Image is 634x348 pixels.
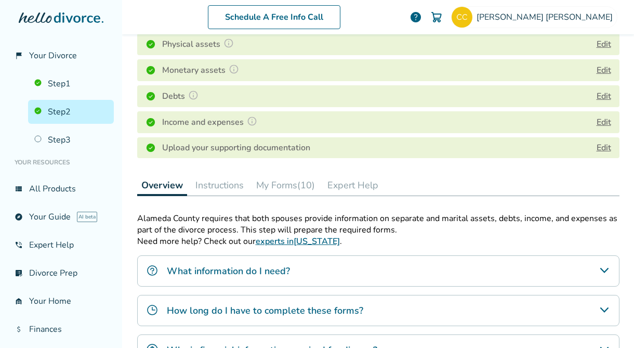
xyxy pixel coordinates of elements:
button: Edit [597,116,611,128]
a: exploreYour GuideAI beta [8,205,114,229]
button: My Forms(10) [252,175,319,196]
li: Your Resources [8,152,114,173]
img: Completed [146,117,156,127]
button: Edit [597,90,611,102]
span: Your Divorce [29,50,77,61]
a: help [410,11,422,23]
img: Question Mark [223,38,234,48]
img: Completed [146,39,156,49]
a: list_alt_checkDivorce Prep [8,261,114,285]
img: checy16@gmail.com [452,7,472,28]
span: garage_home [15,297,23,305]
img: Question Mark [229,64,239,74]
h4: What information do I need? [167,264,290,278]
img: How long do I have to complete these forms? [146,304,158,316]
a: Schedule A Free Info Call [208,5,340,29]
button: Expert Help [323,175,382,196]
div: What information do I need? [137,255,619,287]
p: Need more help? Check out our . [137,236,619,247]
span: [PERSON_NAME] [PERSON_NAME] [477,11,617,23]
img: Completed [146,65,156,75]
a: Step3 [28,128,114,152]
span: attach_money [15,325,23,333]
a: flag_2Your Divorce [8,44,114,68]
img: Completed [146,143,156,153]
button: Edit [597,64,611,76]
button: Instructions [191,175,248,196]
h4: How long do I have to complete these forms? [167,304,363,317]
h4: Income and expenses [162,115,260,129]
p: Alameda County requires that both spouses provide information on separate and marital assets, deb... [137,213,619,236]
a: garage_homeYour Home [8,289,114,313]
h4: Monetary assets [162,63,242,77]
h4: Physical assets [162,37,237,51]
img: Question Mark [247,116,257,126]
a: Edit [597,142,611,153]
span: AI beta [77,212,97,222]
h4: Debts [162,89,202,103]
img: Cart [430,11,443,23]
a: view_listAll Products [8,177,114,201]
a: experts in[US_STATE] [256,236,340,247]
span: view_list [15,185,23,193]
a: phone_in_talkExpert Help [8,233,114,257]
h4: Upload your supporting documentation [162,141,310,154]
a: Step2 [28,100,114,124]
img: Completed [146,91,156,101]
span: flag_2 [15,51,23,60]
img: What information do I need? [146,264,158,277]
span: explore [15,213,23,221]
button: Overview [137,175,187,196]
a: Step1 [28,72,114,96]
span: list_alt_check [15,269,23,277]
img: Question Mark [188,90,199,100]
span: phone_in_talk [15,241,23,249]
div: How long do I have to complete these forms? [137,295,619,326]
a: attach_moneyFinances [8,317,114,341]
button: Edit [597,38,611,50]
